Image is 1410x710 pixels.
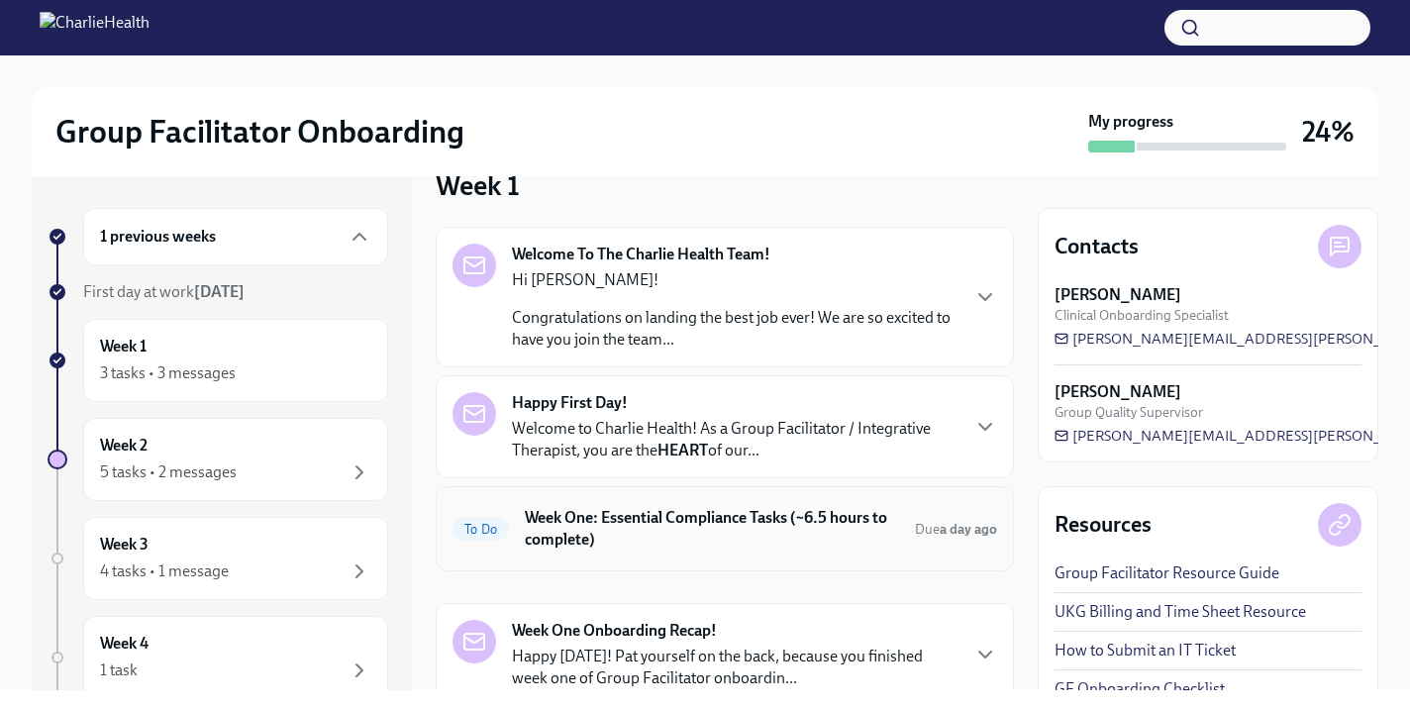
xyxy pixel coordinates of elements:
[100,560,229,582] div: 4 tasks • 1 message
[940,521,997,538] strong: a day ago
[100,435,148,456] h6: Week 2
[1055,403,1203,422] span: Group Quality Supervisor
[100,659,138,681] div: 1 task
[512,418,957,461] p: Welcome to Charlie Health! As a Group Facilitator / Integrative Therapist, you are the of our...
[100,633,149,655] h6: Week 4
[512,244,770,265] strong: Welcome To The Charlie Health Team!
[453,503,997,555] a: To DoWeek One: Essential Compliance Tasks (~6.5 hours to complete)Duea day ago
[1055,306,1229,325] span: Clinical Onboarding Specialist
[915,520,997,539] span: October 13th, 2025 09:00
[1088,111,1173,133] strong: My progress
[48,616,388,699] a: Week 41 task
[657,441,708,459] strong: HEART
[100,461,237,483] div: 5 tasks • 2 messages
[100,534,149,556] h6: Week 3
[512,269,957,291] p: Hi [PERSON_NAME]!
[512,307,957,351] p: Congratulations on landing the best job ever! We are so excited to have you join the team...
[512,392,628,414] strong: Happy First Day!
[48,281,388,303] a: First day at work[DATE]
[1055,562,1279,584] a: Group Facilitator Resource Guide
[915,521,997,538] span: Due
[1055,640,1236,661] a: How to Submit an IT Ticket
[100,336,147,357] h6: Week 1
[48,418,388,501] a: Week 25 tasks • 2 messages
[83,208,388,265] div: 1 previous weeks
[1055,601,1306,623] a: UKG Billing and Time Sheet Resource
[436,167,520,203] h3: Week 1
[100,362,236,384] div: 3 tasks • 3 messages
[100,226,216,248] h6: 1 previous weeks
[1302,114,1355,150] h3: 24%
[512,620,717,642] strong: Week One Onboarding Recap!
[1055,232,1139,261] h4: Contacts
[48,517,388,600] a: Week 34 tasks • 1 message
[525,507,899,551] h6: Week One: Essential Compliance Tasks (~6.5 hours to complete)
[512,646,957,689] p: Happy [DATE]! Pat yourself on the back, because you finished week one of Group Facilitator onboar...
[1055,510,1152,540] h4: Resources
[1055,284,1181,306] strong: [PERSON_NAME]
[83,282,245,301] span: First day at work
[194,282,245,301] strong: [DATE]
[48,319,388,402] a: Week 13 tasks • 3 messages
[1055,381,1181,403] strong: [PERSON_NAME]
[40,12,150,44] img: CharlieHealth
[453,522,509,537] span: To Do
[1055,678,1225,700] a: GF Onboarding Checklist
[55,112,464,152] h2: Group Facilitator Onboarding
